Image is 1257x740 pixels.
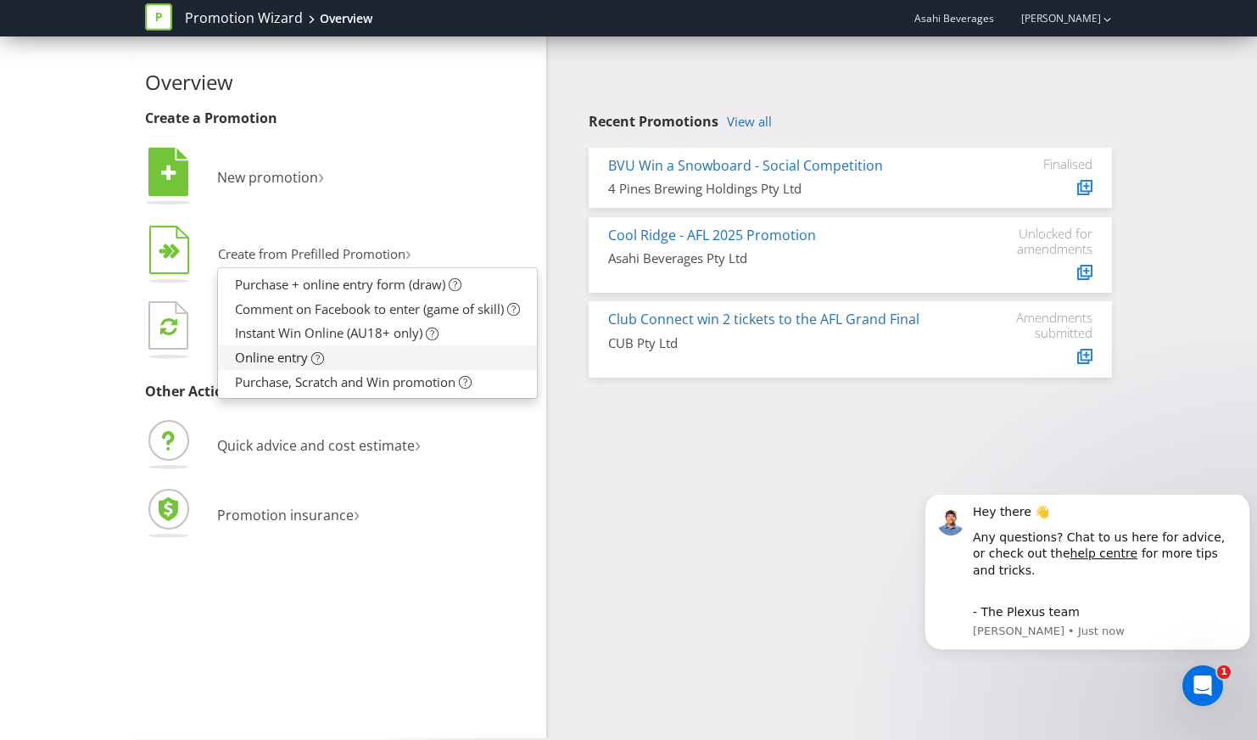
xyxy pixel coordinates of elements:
[415,429,421,457] span: ›
[235,325,422,342] span: Instant Win Online (AU18+ only)
[160,317,177,336] tspan: 
[145,111,534,126] h3: Create a Promotion
[318,161,324,189] span: ›
[55,129,320,144] p: Message from Khris, sent Just now
[218,245,405,262] span: Create from Prefilled Promotion
[991,310,1092,340] div: Amendments submitted
[55,9,320,26] div: Hey there 👋
[608,156,883,175] a: BVU Win a Snowboard - Social Competition
[170,244,181,260] tspan: 
[1004,11,1101,25] a: [PERSON_NAME]
[217,168,318,187] span: New promotion
[608,249,965,267] div: Asahi Beverages Pty Ltd
[991,226,1092,256] div: Unlocked for amendments
[55,93,320,126] div: - The Plexus team
[145,71,534,93] h2: Overview
[235,373,455,390] span: Purchase, Scratch and Win promotion
[145,506,360,524] a: Promotion insurance›
[608,334,965,352] div: CUB Pty Ltd
[354,499,360,527] span: ›
[217,267,538,399] ul: Create from Prefilled Promotion›
[918,495,1257,660] iframe: Intercom notifications message
[161,164,176,182] tspan: 
[235,300,504,317] span: Comment on Facebook to enter (game of skill)
[145,221,412,289] button: Create from Prefilled Promotion›
[153,52,220,65] a: help centre
[55,35,320,85] div: Any questions? Chat to us here for advice, or check out the for more tips and tricks.
[235,276,445,293] span: Purchase + online entry form (draw)
[608,226,816,244] a: Cool Ridge - AFL 2025 Promotion
[1182,665,1223,706] iframe: Intercom live chat
[320,10,372,27] div: Overview
[1217,665,1231,679] span: 1
[145,384,534,400] h3: Other Actions
[727,115,772,129] a: View all
[608,310,919,328] a: Club Connect win 2 tickets to the AFL Grand Final
[235,349,308,366] span: Online entry
[20,14,47,41] img: Profile image for Khris
[405,239,411,266] span: ›
[589,112,718,131] span: Recent Promotions
[185,8,303,28] a: Promotion Wizard
[55,9,320,126] div: Message content
[145,436,421,455] a: Quick advice and cost estimate›
[991,156,1092,171] div: Finalised
[217,436,415,455] span: Quick advice and cost estimate
[914,11,994,25] span: Asahi Beverages
[608,180,965,198] div: 4 Pines Brewing Holdings Pty Ltd
[217,506,354,524] span: Promotion insurance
